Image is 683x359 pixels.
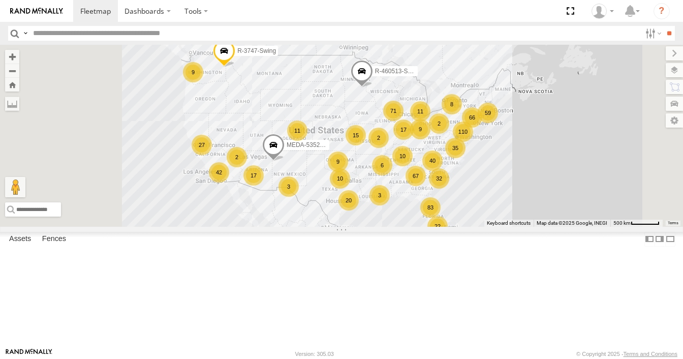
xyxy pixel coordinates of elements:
[487,220,531,227] button: Keyboard shortcuts
[375,68,420,75] span: R-460513-Swing
[287,141,339,148] span: MEDA-535214-Roll
[237,47,276,54] span: R-3747-Swing
[410,101,430,122] div: 11
[462,107,482,128] div: 66
[624,351,677,357] a: Terms and Conditions
[654,3,670,19] i: ?
[429,168,449,189] div: 32
[10,8,63,15] img: rand-logo.svg
[37,232,71,247] label: Fences
[4,232,36,247] label: Assets
[610,220,663,227] button: Map Scale: 500 km per 53 pixels
[393,119,414,140] div: 17
[346,125,366,145] div: 15
[442,94,462,114] div: 8
[576,351,677,357] div: © Copyright 2025 -
[5,64,19,78] button: Zoom out
[372,155,392,175] div: 6
[278,176,299,197] div: 3
[338,190,359,211] div: 20
[5,78,19,92] button: Zoom Home
[368,128,389,148] div: 2
[295,351,334,357] div: Version: 305.03
[406,166,426,186] div: 67
[655,232,665,247] label: Dock Summary Table to the Right
[5,177,25,197] button: Drag Pegman onto the map to open Street View
[420,197,441,218] div: 83
[665,232,675,247] label: Hide Summary Table
[5,50,19,64] button: Zoom in
[445,138,465,158] div: 35
[183,62,203,82] div: 9
[21,26,29,41] label: Search Query
[5,97,19,111] label: Measure
[644,232,655,247] label: Dock Summary Table to the Left
[369,185,390,205] div: 3
[227,147,247,167] div: 2
[410,119,430,139] div: 9
[243,165,264,186] div: 17
[478,103,498,123] div: 59
[422,151,443,171] div: 40
[537,220,607,226] span: Map data ©2025 Google, INEGI
[383,101,403,121] div: 71
[328,152,348,172] div: 9
[641,26,663,41] label: Search Filter Options
[287,121,307,141] div: 11
[209,162,229,183] div: 42
[588,4,617,19] div: Bradley Willard
[666,113,683,128] label: Map Settings
[453,122,473,142] div: 110
[330,168,350,189] div: 10
[429,113,449,134] div: 2
[427,216,448,236] div: 22
[6,349,52,359] a: Visit our Website
[613,220,631,226] span: 500 km
[668,221,678,225] a: Terms
[192,135,212,155] div: 27
[392,146,413,166] div: 10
